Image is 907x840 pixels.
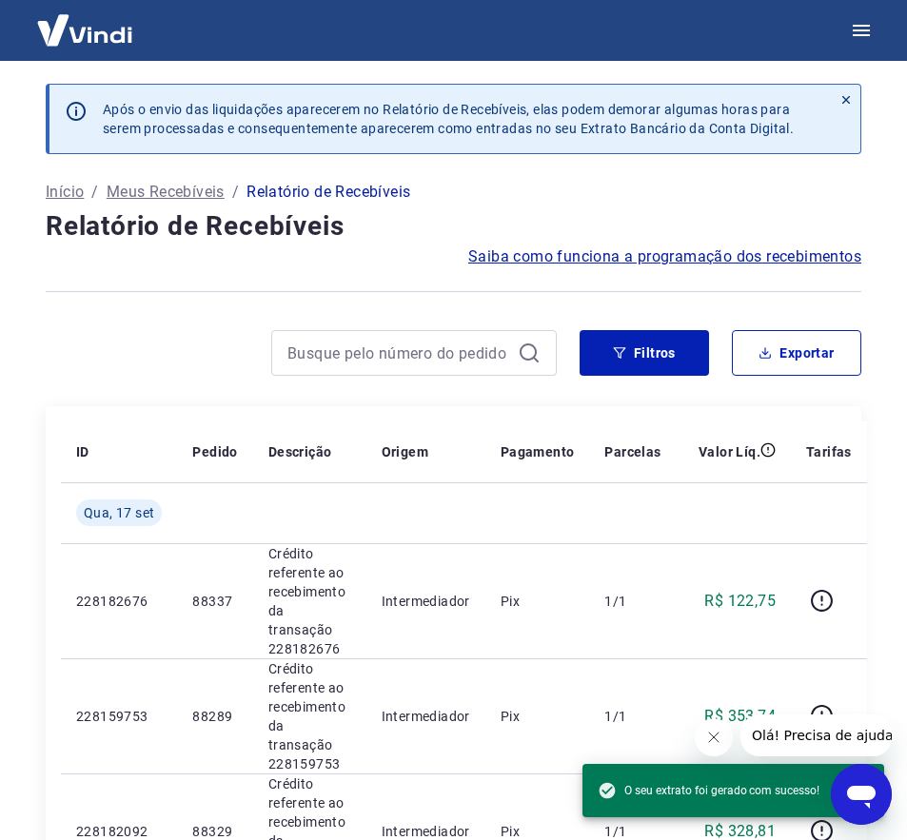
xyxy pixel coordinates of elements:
p: 1/1 [604,707,661,726]
p: Origem [382,442,428,461]
p: Intermediador [382,592,470,611]
p: Pix [501,707,575,726]
a: Início [46,181,84,204]
p: / [91,181,98,204]
img: Vindi [23,1,147,59]
span: Olá! Precisa de ajuda? [11,13,160,29]
h4: Relatório de Recebíveis [46,207,861,245]
a: Saiba como funciona a programação dos recebimentos [468,245,861,268]
iframe: Fechar mensagem [695,718,733,756]
p: Parcelas [604,442,661,461]
p: Relatório de Recebíveis [246,181,410,204]
p: Após o envio das liquidações aparecerem no Relatório de Recebíveis, elas podem demorar algumas ho... [103,100,817,138]
p: 228182676 [76,592,162,611]
p: 88337 [192,592,237,611]
span: Qua, 17 set [84,503,154,522]
p: Pedido [192,442,237,461]
p: Crédito referente ao recebimento da transação 228182676 [268,544,351,658]
button: Filtros [580,330,709,376]
p: Pix [501,592,575,611]
iframe: Mensagem da empresa [740,714,892,756]
span: O seu extrato foi gerado com sucesso! [598,781,819,800]
p: Tarifas [806,442,852,461]
p: R$ 353,74 [704,705,776,728]
p: Crédito referente ao recebimento da transação 228159753 [268,659,351,773]
iframe: Botão para abrir a janela de mensagens [831,764,892,825]
p: Intermediador [382,707,470,726]
p: 228159753 [76,707,162,726]
p: Pagamento [501,442,575,461]
p: 88289 [192,707,237,726]
p: ID [76,442,89,461]
button: Exportar [732,330,861,376]
p: R$ 122,75 [704,590,776,613]
a: Meus Recebíveis [107,181,225,204]
p: Valor Líq. [699,442,760,461]
input: Busque pelo número do pedido [287,339,510,367]
p: / [232,181,239,204]
p: Descrição [268,442,332,461]
p: 1/1 [604,592,661,611]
